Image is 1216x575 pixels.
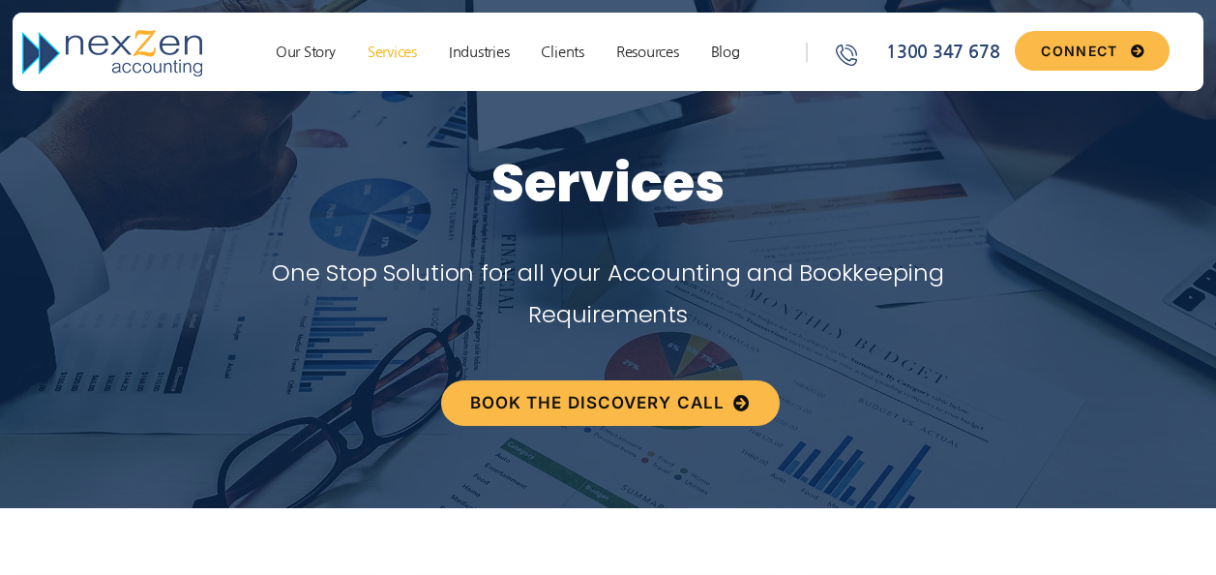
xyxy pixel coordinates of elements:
a: Services [358,43,427,62]
p: One Stop Solution for all your Accounting and Bookkeeping Requirements [243,252,972,335]
a: BOOK THE DISCOVERY CALL [441,380,780,426]
a: Blog [701,43,750,62]
nav: Menu [219,43,796,62]
span: CONNECT [1041,45,1117,58]
a: Our Story [266,43,345,62]
span: 1300 347 678 [881,40,999,66]
a: 1300 347 678 [834,40,1016,66]
a: Industries [439,43,519,62]
a: CONNECT [1015,31,1169,71]
a: Clients [531,43,593,62]
span: Services [491,145,725,220]
a: Resources [607,43,689,62]
span: BOOK THE DISCOVERY CALL [470,395,725,411]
